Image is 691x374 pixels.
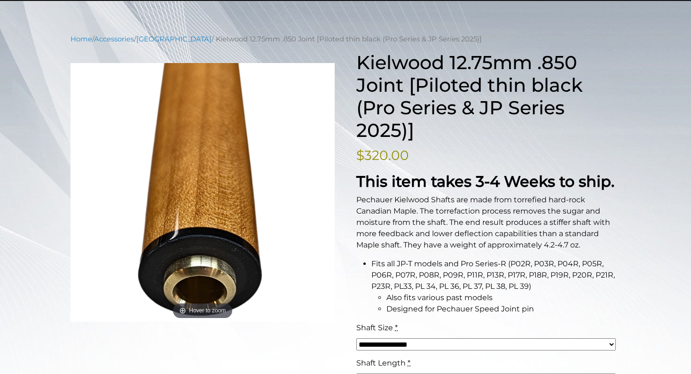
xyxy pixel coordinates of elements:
[71,63,335,322] img: 1.png
[395,323,398,332] abbr: required
[408,358,410,367] abbr: required
[71,34,620,44] nav: Breadcrumb
[356,172,614,191] strong: This item takes 3-4 Weeks to ship.
[356,194,620,251] p: Pechauer Kielwood Shafts are made from torrefied hard-rock Canadian Maple. The torrefaction proce...
[356,147,364,163] span: $
[71,35,92,43] a: Home
[356,51,620,142] h1: Kielwood 12.75mm .850 Joint [Piloted thin black (Pro Series & JP Series 2025)]
[386,292,620,303] li: Also fits various past models
[356,358,406,367] span: Shaft Length
[94,35,134,43] a: Accessories
[386,303,620,315] li: Designed for Pechauer Speed Joint pin
[356,147,409,163] bdi: 320.00
[71,63,335,322] a: Hover to zoom
[371,258,620,315] li: Fits all JP-T models and Pro Series-R (P02R, P03R, P04R, P05R, P06R, P07R, P08R, P09R, P11R, P13R...
[356,323,393,332] span: Shaft Size
[136,35,212,43] a: [GEOGRAPHIC_DATA]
